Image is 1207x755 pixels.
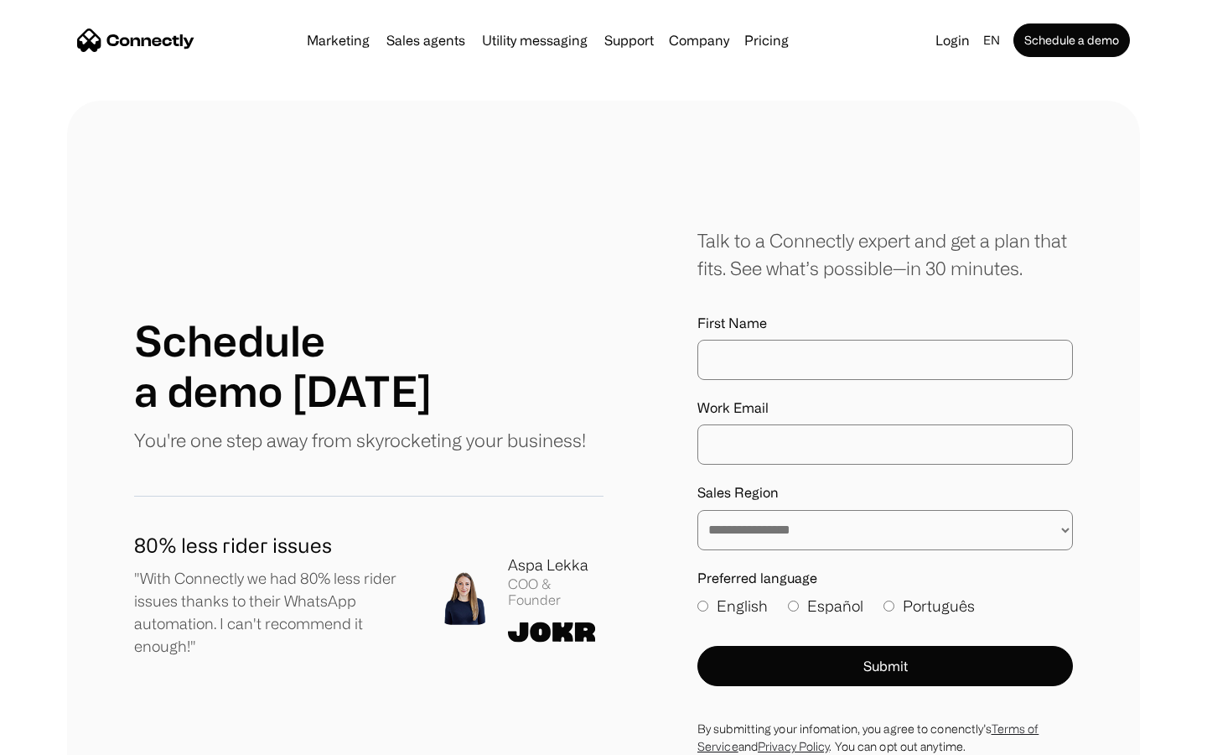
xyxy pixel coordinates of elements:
div: Aspa Lekka [508,554,603,576]
div: By submitting your infomation, you agree to conenctly’s and . You can opt out anytime. [697,720,1073,755]
ul: Language list [34,726,101,749]
a: Login [929,29,976,52]
p: You're one step away from skyrocketing your business! [134,426,586,454]
h1: Schedule a demo [DATE] [134,315,432,416]
label: Sales Region [697,485,1073,501]
label: Español [788,595,863,617]
label: English [697,595,768,617]
a: Terms of Service [697,722,1039,752]
input: Português [883,601,894,612]
input: Español [788,601,799,612]
input: English [697,601,708,612]
a: Schedule a demo [1013,23,1130,57]
a: Utility messaging [475,34,594,47]
p: "With Connectly we had 80% less rider issues thanks to their WhatsApp automation. I can't recomme... [134,567,411,658]
a: Marketing [300,34,376,47]
label: First Name [697,315,1073,331]
a: Pricing [738,34,795,47]
aside: Language selected: English [17,724,101,749]
a: Privacy Policy [758,740,829,752]
label: Work Email [697,400,1073,416]
a: Support [598,34,660,47]
h1: 80% less rider issues [134,530,411,560]
div: en [983,29,1000,52]
button: Submit [697,646,1073,686]
label: Português [883,595,975,617]
div: Company [669,29,729,52]
a: Sales agents [380,34,472,47]
label: Preferred language [697,570,1073,586]
div: Talk to a Connectly expert and get a plan that fits. See what’s possible—in 30 minutes. [697,226,1073,282]
div: COO & Founder [508,576,603,608]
